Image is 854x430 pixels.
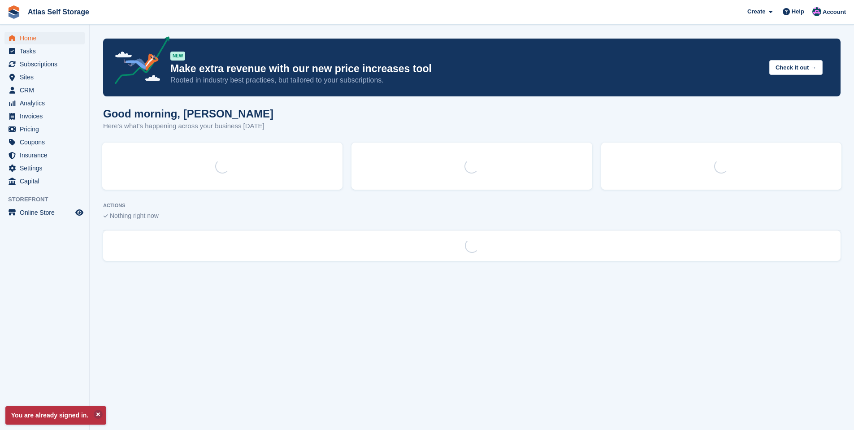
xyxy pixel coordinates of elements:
a: menu [4,175,85,187]
span: CRM [20,84,74,96]
a: menu [4,123,85,135]
h1: Good morning, [PERSON_NAME] [103,108,273,120]
a: menu [4,136,85,148]
span: Invoices [20,110,74,122]
button: Check it out → [769,60,823,75]
span: Help [792,7,804,16]
a: Atlas Self Storage [24,4,93,19]
p: Rooted in industry best practices, but tailored to your subscriptions. [170,75,762,85]
span: Sites [20,71,74,83]
span: Create [747,7,765,16]
a: Preview store [74,207,85,218]
div: NEW [170,52,185,61]
a: menu [4,110,85,122]
p: ACTIONS [103,203,841,208]
span: Storefront [8,195,89,204]
span: Capital [20,175,74,187]
img: price-adjustments-announcement-icon-8257ccfd72463d97f412b2fc003d46551f7dbcb40ab6d574587a9cd5c0d94... [107,36,170,87]
a: menu [4,58,85,70]
span: Pricing [20,123,74,135]
span: Coupons [20,136,74,148]
span: Settings [20,162,74,174]
a: menu [4,84,85,96]
a: menu [4,45,85,57]
span: Online Store [20,206,74,219]
span: Insurance [20,149,74,161]
p: Make extra revenue with our new price increases tool [170,62,762,75]
span: Analytics [20,97,74,109]
span: Account [823,8,846,17]
a: menu [4,32,85,44]
p: Here's what's happening across your business [DATE] [103,121,273,131]
img: blank_slate_check_icon-ba018cac091ee9be17c0a81a6c232d5eb81de652e7a59be601be346b1b6ddf79.svg [103,214,108,218]
span: Nothing right now [110,212,159,219]
p: You are already signed in. [5,406,106,425]
span: Home [20,32,74,44]
span: Tasks [20,45,74,57]
a: menu [4,206,85,219]
a: menu [4,71,85,83]
span: Subscriptions [20,58,74,70]
a: menu [4,149,85,161]
a: menu [4,162,85,174]
a: menu [4,97,85,109]
img: stora-icon-8386f47178a22dfd0bd8f6a31ec36ba5ce8667c1dd55bd0f319d3a0aa187defe.svg [7,5,21,19]
img: Ryan Carroll [812,7,821,16]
